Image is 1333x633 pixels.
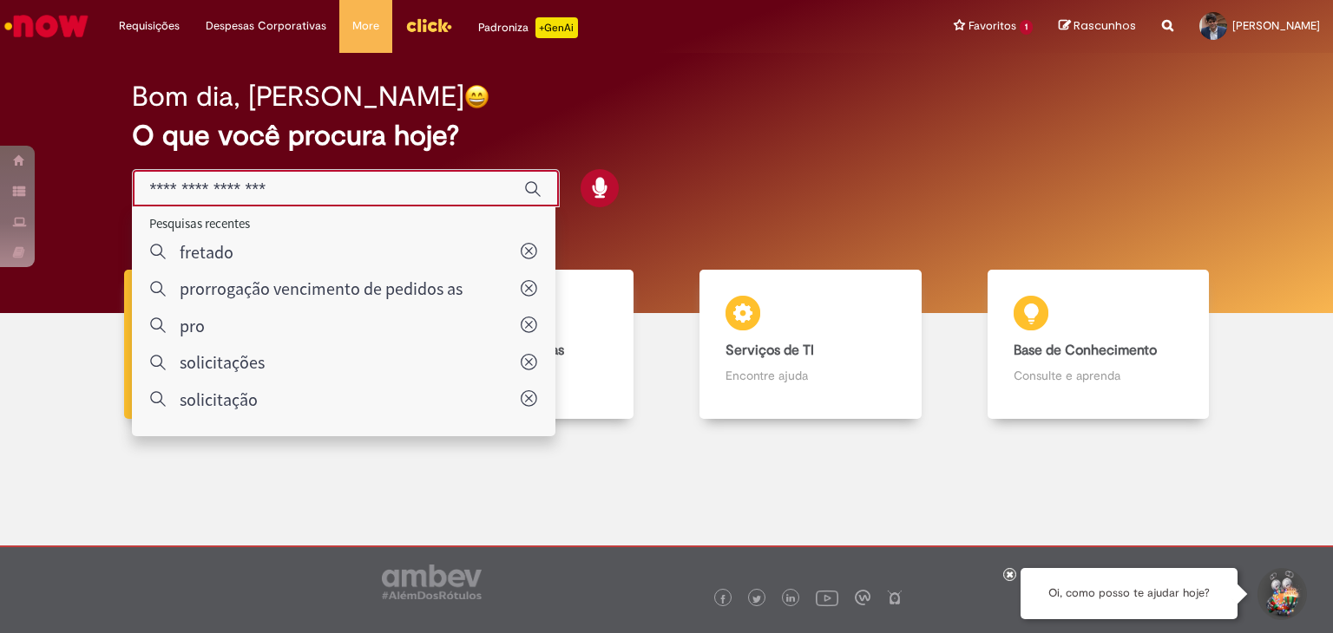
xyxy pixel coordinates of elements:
[855,590,870,605] img: logo_footer_workplace.png
[91,270,379,420] a: Tirar dúvidas Tirar dúvidas com Lupi Assist e Gen Ai
[726,342,814,359] b: Serviços de TI
[352,17,379,35] span: More
[1059,18,1136,35] a: Rascunhos
[382,564,482,599] img: logo_footer_ambev_rotulo_gray.png
[464,84,489,109] img: happy-face.png
[726,367,896,384] p: Encontre ajuda
[1021,568,1238,619] div: Oi, como posso te ajudar hoje?
[1020,20,1033,35] span: 1
[955,270,1243,420] a: Base de Conhecimento Consulte e aprenda
[1255,568,1307,620] button: Iniciar Conversa de Suporte
[1014,367,1184,384] p: Consulte e aprenda
[786,594,795,604] img: logo_footer_linkedin.png
[816,586,838,609] img: logo_footer_youtube.png
[119,17,180,35] span: Requisições
[478,17,578,38] div: Padroniza
[206,17,326,35] span: Despesas Corporativas
[132,82,464,112] h2: Bom dia, [PERSON_NAME]
[969,17,1016,35] span: Favoritos
[132,121,1202,151] h2: O que você procura hoje?
[535,17,578,38] p: +GenAi
[887,590,903,605] img: logo_footer_naosei.png
[1232,18,1320,33] span: [PERSON_NAME]
[752,595,761,604] img: logo_footer_twitter.png
[1074,17,1136,34] span: Rascunhos
[2,9,91,43] img: ServiceNow
[405,12,452,38] img: click_logo_yellow_360x200.png
[666,270,955,420] a: Serviços de TI Encontre ajuda
[1014,342,1157,359] b: Base de Conhecimento
[719,595,727,604] img: logo_footer_facebook.png
[438,342,564,359] b: Catálogo de Ofertas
